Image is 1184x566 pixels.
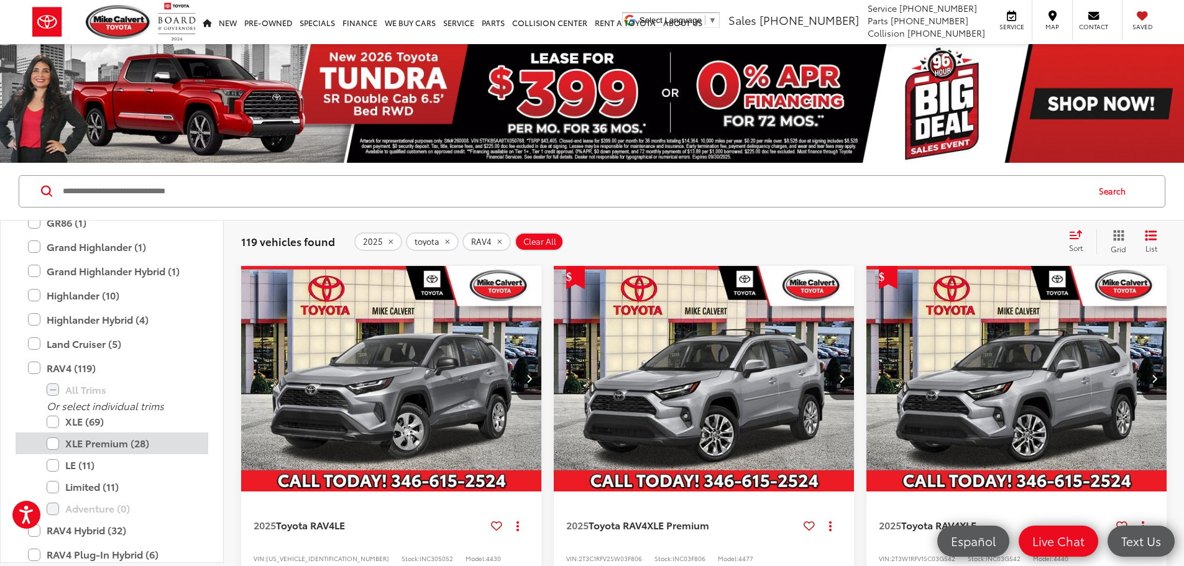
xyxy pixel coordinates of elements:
button: Actions [820,514,842,536]
button: Actions [1132,514,1154,536]
i: Or select individual trims [47,398,164,413]
label: RAV4 Plug-In Hybrid (6) [28,544,196,565]
div: 2025 Toyota RAV4 LE 0 [241,266,543,491]
label: Grand Highlander (1) [28,236,196,258]
span: [PHONE_NUMBER] [899,2,977,14]
img: 2025 Toyota RAV4 XLE Premium [553,266,855,493]
span: Saved [1129,22,1156,31]
button: Search [1087,176,1144,207]
label: LE (11) [47,454,196,476]
span: [PHONE_NUMBER] [891,14,968,27]
span: dropdown dots [829,521,832,531]
span: XLE [960,518,976,532]
span: 4430 [486,554,501,563]
button: Select sort value [1063,229,1096,254]
a: 2025 Toyota RAV4 LE2025 Toyota RAV4 LE2025 Toyota RAV4 LE2025 Toyota RAV4 LE [241,266,543,491]
span: dropdown dots [1142,521,1144,531]
button: Next image [1142,357,1167,400]
span: Grid [1111,244,1126,254]
label: XLE Premium (28) [47,432,196,454]
span: [PHONE_NUMBER] [760,12,859,28]
button: List View [1136,229,1167,254]
span: VIN: [879,554,891,563]
div: 2025 Toyota RAV4 XLE 0 [866,266,1168,491]
span: Toyota RAV4 [276,518,334,532]
label: RAV4 Hybrid (32) [28,519,196,541]
span: Model: [718,554,738,563]
span: LE [334,518,345,532]
button: Next image [829,357,854,400]
button: remove 2025 [354,232,402,251]
span: Toyota RAV4 [589,518,647,532]
span: Collision [868,27,905,39]
div: 2025 Toyota RAV4 XLE Premium 0 [553,266,855,491]
label: RAV4 (119) [28,357,196,379]
img: 2025 Toyota RAV4 XLE [866,266,1168,493]
span: Map [1039,22,1066,31]
a: 2025 Toyota RAV4 XLE2025 Toyota RAV4 XLE2025 Toyota RAV4 XLE2025 Toyota RAV4 XLE [866,266,1168,491]
span: Sales [728,12,756,28]
a: Español [937,526,1009,557]
a: Text Us [1108,526,1175,557]
label: All Trims [47,379,196,401]
label: Highlander (10) [28,285,196,306]
span: 2025 [254,518,276,532]
label: Limited (11) [47,476,196,498]
a: Live Chat [1019,526,1098,557]
button: remove toyota [406,232,459,251]
label: GR86 (1) [28,212,196,234]
input: Search by Make, Model, or Keyword [62,176,1087,206]
span: Live Chat [1026,533,1091,549]
span: Español [945,533,1002,549]
label: Highlander Hybrid (4) [28,309,196,331]
span: VIN: [566,554,579,563]
span: RAV4 [471,237,492,247]
span: 2025 [879,518,901,532]
span: Parts [868,14,888,27]
label: Land Cruiser (5) [28,333,196,355]
a: 2025 Toyota RAV4 XLE Premium2025 Toyota RAV4 XLE Premium2025 Toyota RAV4 XLE Premium2025 Toyota R... [553,266,855,491]
button: Clear All [515,232,564,251]
img: 2025 Toyota RAV4 LE [241,266,543,493]
span: XLE Premium [647,518,709,532]
span: 2025 [363,237,383,247]
span: 2T3C1RFV2SW03F806 [579,554,642,563]
span: 2T3W1RFV1SC03G542 [891,554,955,563]
span: 4440 [1053,554,1068,563]
label: XLE (69) [47,411,196,432]
span: Stock: [402,554,420,563]
span: Clear All [523,237,556,247]
span: toyota [415,237,439,247]
label: Adventure (0) [47,498,196,519]
span: Service [998,22,1026,31]
span: INC03F806 [672,554,705,563]
span: ▼ [709,16,717,25]
a: 2025Toyota RAV4XLE [879,518,1111,532]
button: Next image [516,357,541,400]
span: VIN: [254,554,266,563]
span: INC305052 [420,554,453,563]
label: Grand Highlander Hybrid (1) [28,260,196,282]
span: Stock: [968,554,986,563]
span: [PHONE_NUMBER] [907,27,985,39]
span: dropdown dots [516,521,519,531]
a: 2025Toyota RAV4XLE Premium [566,518,799,532]
button: Actions [507,514,529,536]
span: Sort [1069,242,1083,253]
span: Get Price Drop Alert [566,266,585,290]
span: Stock: [654,554,672,563]
span: Text Us [1115,533,1167,549]
span: Model: [1033,554,1053,563]
span: INC03G542 [986,554,1021,563]
span: Model: [466,554,486,563]
img: Mike Calvert Toyota [86,5,152,39]
a: 2025Toyota RAV4LE [254,518,486,532]
span: Service [868,2,897,14]
span: List [1145,243,1157,253]
button: remove RAV4 [462,232,511,251]
span: 4477 [738,554,753,563]
span: Contact [1079,22,1108,31]
span: 2025 [566,518,589,532]
span: Get Price Drop Alert [879,266,897,290]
